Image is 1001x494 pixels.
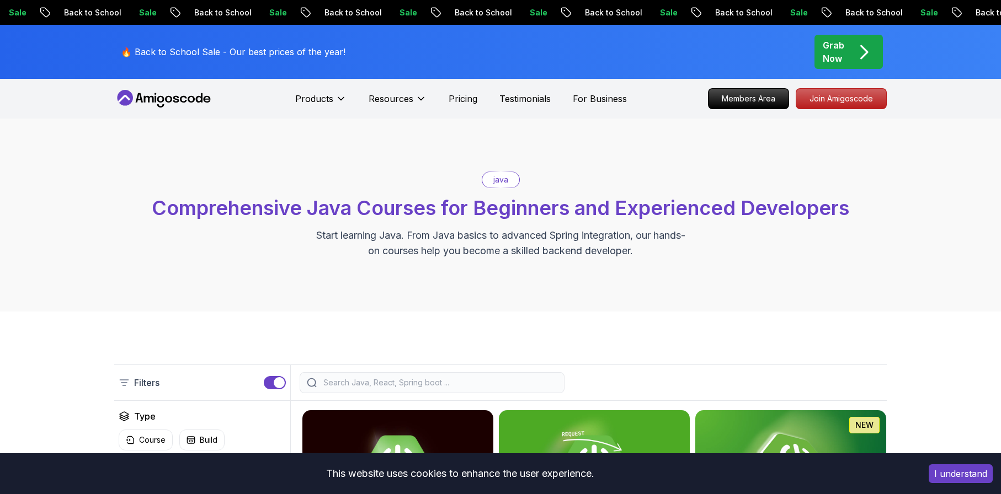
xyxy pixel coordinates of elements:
[119,429,173,450] button: Course
[709,89,789,109] p: Members Area
[139,434,166,445] p: Course
[295,92,347,114] button: Products
[121,45,345,58] p: 🔥 Back to School Sale - Our best prices of the year!
[519,7,555,18] p: Sale
[129,7,164,18] p: Sale
[315,228,686,259] p: Start learning Java. From Java basics to advanced Spring integration, our hands-on courses help y...
[259,7,294,18] p: Sale
[389,7,424,18] p: Sale
[449,92,477,105] a: Pricing
[152,196,849,220] span: Comprehensive Java Courses for Beginners and Experienced Developers
[54,7,129,18] p: Back to School
[369,92,427,114] button: Resources
[823,39,844,65] p: Grab Now
[780,7,815,18] p: Sale
[134,410,156,423] h2: Type
[444,7,519,18] p: Back to School
[796,88,887,109] a: Join Amigoscode
[295,92,333,105] p: Products
[574,7,649,18] p: Back to School
[708,88,789,109] a: Members Area
[179,429,225,450] button: Build
[8,461,912,486] div: This website uses cookies to enhance the user experience.
[705,7,780,18] p: Back to School
[184,7,259,18] p: Back to School
[929,464,993,483] button: Accept cookies
[493,174,508,185] p: java
[910,7,945,18] p: Sale
[649,7,685,18] p: Sale
[200,434,217,445] p: Build
[499,92,551,105] a: Testimonials
[855,420,874,431] p: NEW
[796,89,886,109] p: Join Amigoscode
[134,376,159,389] p: Filters
[314,7,389,18] p: Back to School
[369,92,413,105] p: Resources
[321,377,557,388] input: Search Java, React, Spring boot ...
[573,92,627,105] a: For Business
[835,7,910,18] p: Back to School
